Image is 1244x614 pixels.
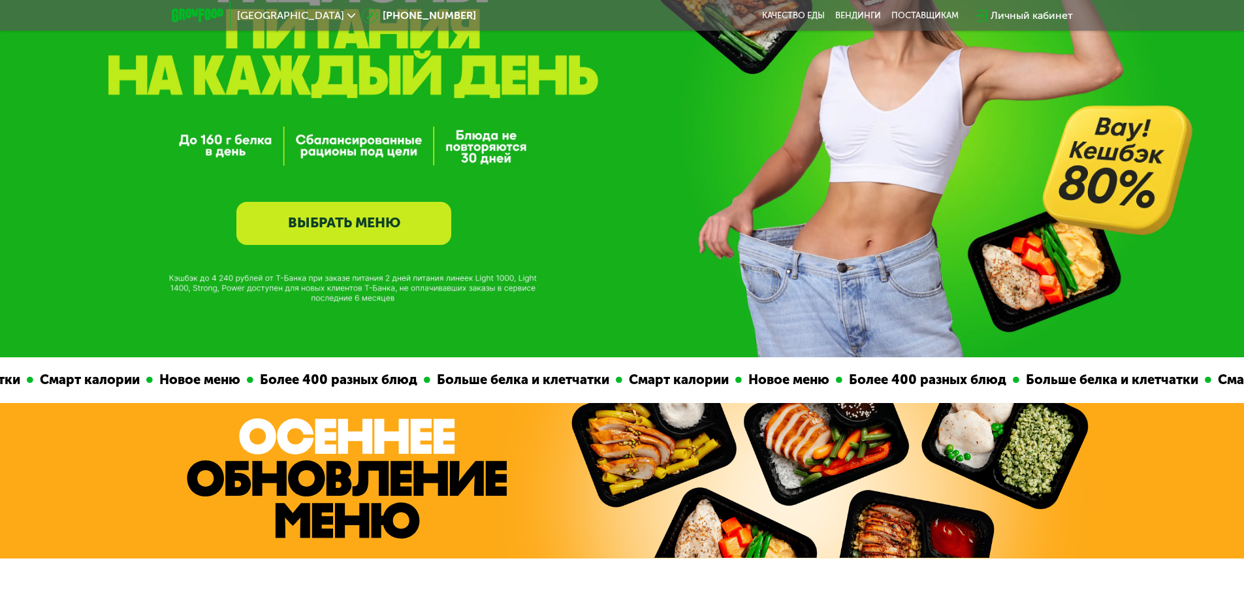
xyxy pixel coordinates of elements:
div: Более 400 разных блюд [842,370,1012,390]
div: Более 400 разных блюд [253,370,423,390]
div: Смарт калории [33,370,146,390]
span: [GEOGRAPHIC_DATA] [237,10,344,21]
div: Смарт калории [622,370,735,390]
a: ВЫБРАТЬ МЕНЮ [236,202,451,245]
div: Больше белка и клетчатки [430,370,615,390]
div: поставщикам [891,10,959,21]
div: Новое меню [741,370,835,390]
a: Вендинги [835,10,881,21]
a: Качество еды [762,10,825,21]
a: [PHONE_NUMBER] [362,8,476,24]
div: Новое меню [152,370,246,390]
div: Больше белка и клетчатки [1019,370,1204,390]
div: Личный кабинет [991,8,1073,24]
